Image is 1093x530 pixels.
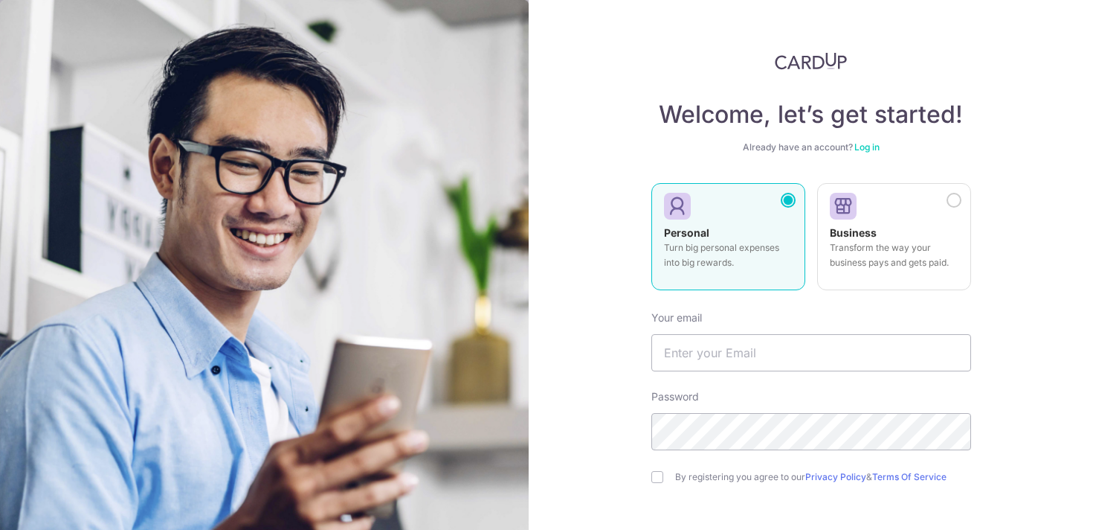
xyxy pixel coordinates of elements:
[664,240,793,270] p: Turn big personal expenses into big rewards.
[651,389,699,404] label: Password
[830,226,877,239] strong: Business
[651,141,971,153] div: Already have an account?
[854,141,880,153] a: Log in
[651,310,702,325] label: Your email
[651,183,805,299] a: Personal Turn big personal expenses into big rewards.
[830,240,958,270] p: Transform the way your business pays and gets paid.
[817,183,971,299] a: Business Transform the way your business pays and gets paid.
[651,334,971,371] input: Enter your Email
[664,226,709,239] strong: Personal
[675,471,971,483] label: By registering you agree to our &
[805,471,866,482] a: Privacy Policy
[775,52,848,70] img: CardUp Logo
[651,100,971,130] h4: Welcome, let’s get started!
[872,471,947,482] a: Terms Of Service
